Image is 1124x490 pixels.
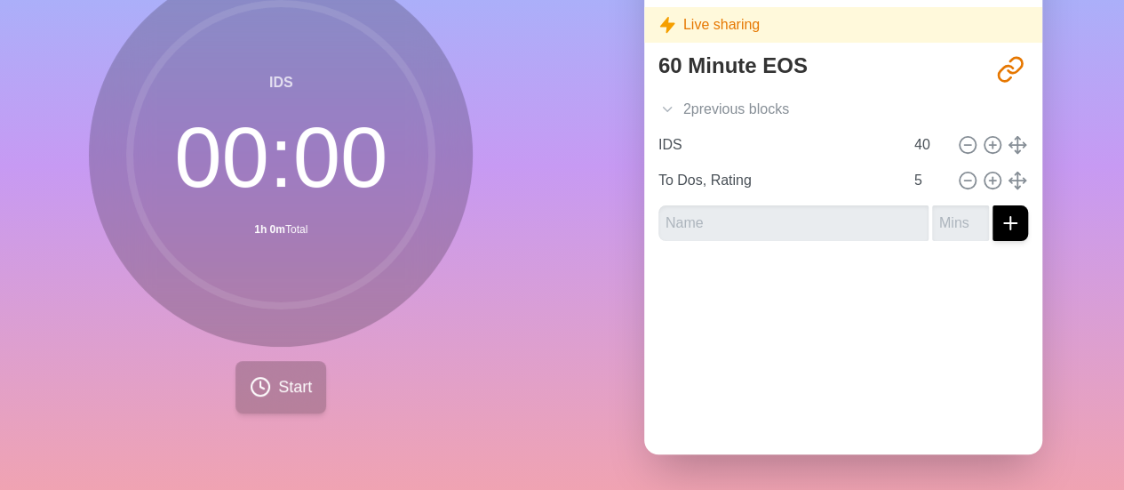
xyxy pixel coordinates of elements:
[278,375,312,399] span: Start
[992,52,1028,87] button: Share link
[907,163,950,198] input: Mins
[651,163,904,198] input: Name
[235,361,326,414] button: Start
[658,205,929,241] input: Name
[644,7,1042,43] div: Live sharing
[907,127,950,163] input: Mins
[932,205,989,241] input: Mins
[644,92,1042,127] div: 2 previous block
[651,127,904,163] input: Name
[782,99,789,120] span: s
